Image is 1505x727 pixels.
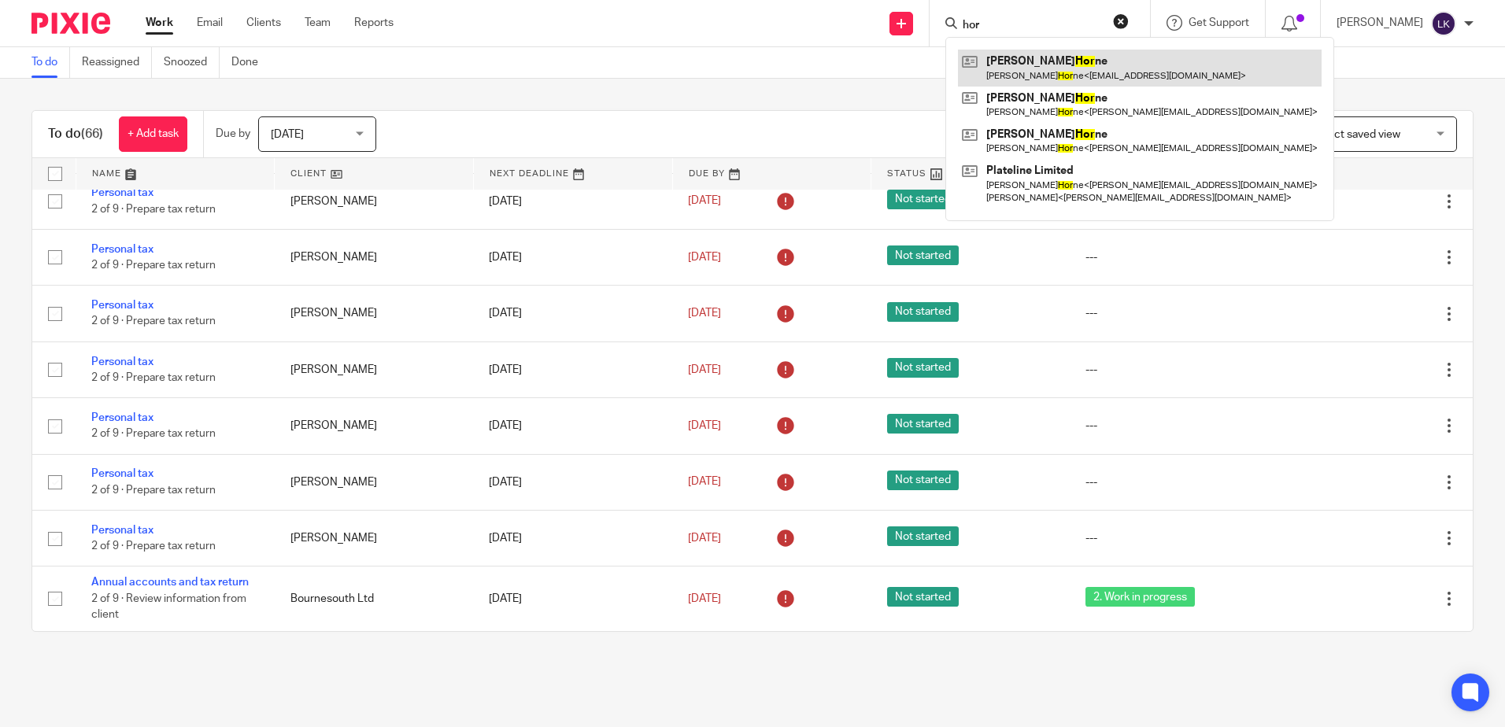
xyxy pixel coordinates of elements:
[688,364,721,375] span: [DATE]
[887,302,959,322] span: Not started
[688,533,721,544] span: [DATE]
[887,190,959,209] span: Not started
[688,593,721,604] span: [DATE]
[473,173,672,229] td: [DATE]
[91,187,153,198] a: Personal tax
[275,566,474,631] td: Bournesouth Ltd
[91,316,216,327] span: 2 of 9 · Prepare tax return
[1085,362,1258,378] div: ---
[1085,305,1258,321] div: ---
[275,341,474,397] td: [PERSON_NAME]
[1189,17,1249,28] span: Get Support
[91,429,216,440] span: 2 of 9 · Prepare tax return
[473,511,672,566] td: [DATE]
[91,204,216,215] span: 2 of 9 · Prepare tax return
[91,468,153,479] a: Personal tax
[1113,13,1129,29] button: Clear
[275,173,474,229] td: [PERSON_NAME]
[91,525,153,536] a: Personal tax
[688,196,721,207] span: [DATE]
[275,454,474,510] td: [PERSON_NAME]
[91,372,216,383] span: 2 of 9 · Prepare tax return
[887,358,959,378] span: Not started
[275,229,474,285] td: [PERSON_NAME]
[91,412,153,423] a: Personal tax
[1085,587,1195,607] span: 2. Work in progress
[91,485,216,496] span: 2 of 9 · Prepare tax return
[887,526,959,546] span: Not started
[48,126,103,142] h1: To do
[1085,418,1258,434] div: ---
[275,511,474,566] td: [PERSON_NAME]
[91,300,153,311] a: Personal tax
[275,398,474,454] td: [PERSON_NAME]
[473,286,672,341] td: [DATE]
[1085,474,1258,490] div: ---
[81,127,103,140] span: (66)
[688,420,721,431] span: [DATE]
[305,15,331,31] a: Team
[146,15,173,31] a: Work
[354,15,394,31] a: Reports
[91,244,153,255] a: Personal tax
[275,286,474,341] td: [PERSON_NAME]
[31,47,70,78] a: To do
[473,566,672,631] td: [DATE]
[473,454,672,510] td: [DATE]
[887,414,959,434] span: Not started
[246,15,281,31] a: Clients
[197,15,223,31] a: Email
[1085,530,1258,546] div: ---
[1337,15,1423,31] p: [PERSON_NAME]
[91,577,249,588] a: Annual accounts and tax return
[688,252,721,263] span: [DATE]
[688,308,721,319] span: [DATE]
[473,229,672,285] td: [DATE]
[1312,129,1400,140] span: Select saved view
[271,129,304,140] span: [DATE]
[91,260,216,271] span: 2 of 9 · Prepare tax return
[961,19,1103,33] input: Search
[119,116,187,152] a: + Add task
[887,587,959,607] span: Not started
[82,47,152,78] a: Reassigned
[1431,11,1456,36] img: svg%3E
[688,477,721,488] span: [DATE]
[887,471,959,490] span: Not started
[231,47,270,78] a: Done
[91,356,153,367] a: Personal tax
[216,126,250,142] p: Due by
[473,398,672,454] td: [DATE]
[31,13,110,34] img: Pixie
[91,593,246,621] span: 2 of 9 · Review information from client
[164,47,220,78] a: Snoozed
[1085,249,1258,265] div: ---
[887,245,959,265] span: Not started
[91,541,216,552] span: 2 of 9 · Prepare tax return
[473,341,672,397] td: [DATE]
